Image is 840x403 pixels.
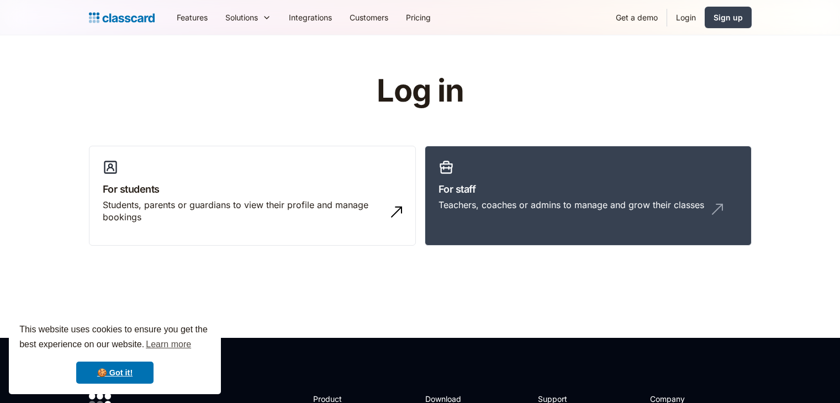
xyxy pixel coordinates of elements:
a: Integrations [280,5,341,30]
a: Pricing [397,5,440,30]
span: This website uses cookies to ensure you get the best experience on our website. [19,323,210,353]
a: Features [168,5,216,30]
a: For studentsStudents, parents or guardians to view their profile and manage bookings [89,146,416,246]
h3: For students [103,182,402,197]
div: Sign up [714,12,743,23]
div: Students, parents or guardians to view their profile and manage bookings [103,199,380,224]
h1: Log in [245,74,595,108]
a: dismiss cookie message [76,362,154,384]
div: Solutions [216,5,280,30]
a: Sign up [705,7,752,28]
a: Login [667,5,705,30]
a: Get a demo [607,5,667,30]
div: Solutions [225,12,258,23]
h3: For staff [439,182,738,197]
div: Teachers, coaches or admins to manage and grow their classes [439,199,704,211]
div: cookieconsent [9,312,221,394]
a: learn more about cookies [144,336,193,353]
a: Logo [89,10,155,25]
a: Customers [341,5,397,30]
a: For staffTeachers, coaches or admins to manage and grow their classes [425,146,752,246]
